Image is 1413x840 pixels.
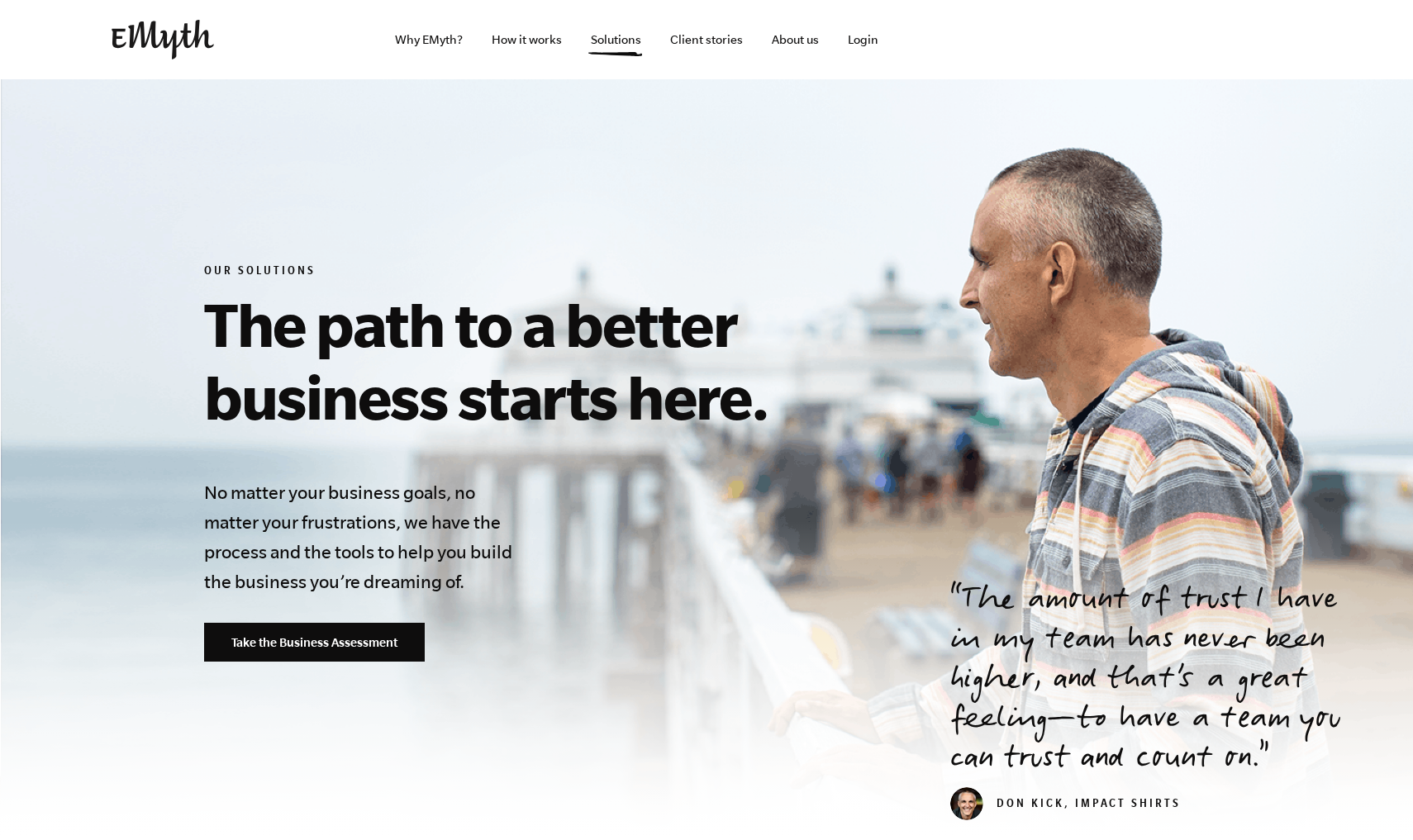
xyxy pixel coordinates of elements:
iframe: Embedded CTA [1128,21,1301,58]
cite: Don Kick, Impact Shirts [950,799,1181,812]
h6: Our Solutions [204,264,958,281]
img: don_kick_head_small [950,787,983,820]
a: Take the Business Assessment [204,623,425,662]
iframe: Chat Widget [1330,761,1413,840]
p: The amount of trust I have in my team has never been higher, and that’s a great feeling—to have a... [950,582,1373,781]
h1: The path to a better business starts here. [204,287,958,433]
img: EMyth [112,20,214,59]
h4: No matter your business goals, no matter your frustrations, we have the process and the tools to ... [204,477,521,596]
iframe: Embedded CTA [946,21,1120,58]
